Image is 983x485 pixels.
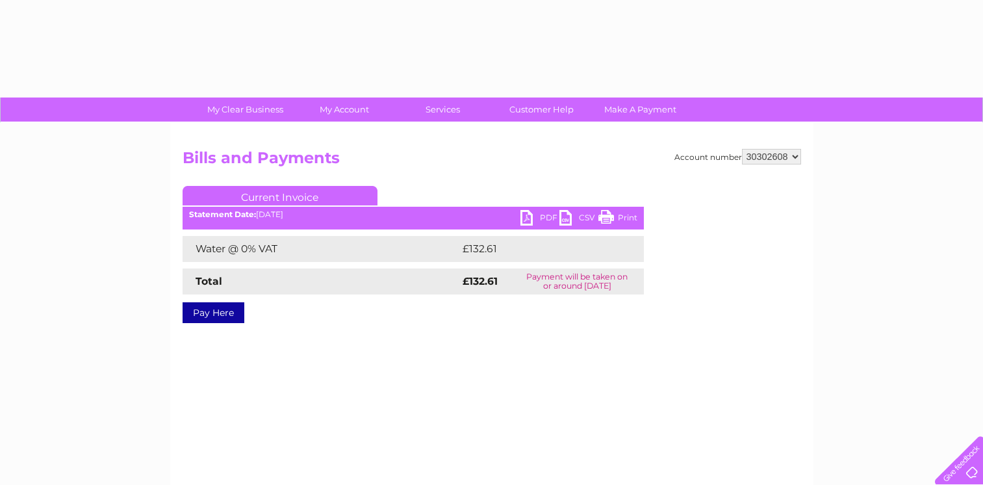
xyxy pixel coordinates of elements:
[290,98,398,122] a: My Account
[189,209,256,219] b: Statement Date:
[183,210,644,219] div: [DATE]
[598,210,637,229] a: Print
[559,210,598,229] a: CSV
[587,98,694,122] a: Make A Payment
[520,210,559,229] a: PDF
[488,98,595,122] a: Customer Help
[192,98,299,122] a: My Clear Business
[463,275,498,287] strong: £132.61
[183,186,377,205] a: Current Invoice
[183,236,459,262] td: Water @ 0% VAT
[674,149,801,164] div: Account number
[183,149,801,174] h2: Bills and Payments
[196,275,222,287] strong: Total
[511,269,644,295] td: Payment will be taken on or around [DATE]
[389,98,496,122] a: Services
[459,236,619,262] td: £132.61
[183,302,244,323] a: Pay Here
